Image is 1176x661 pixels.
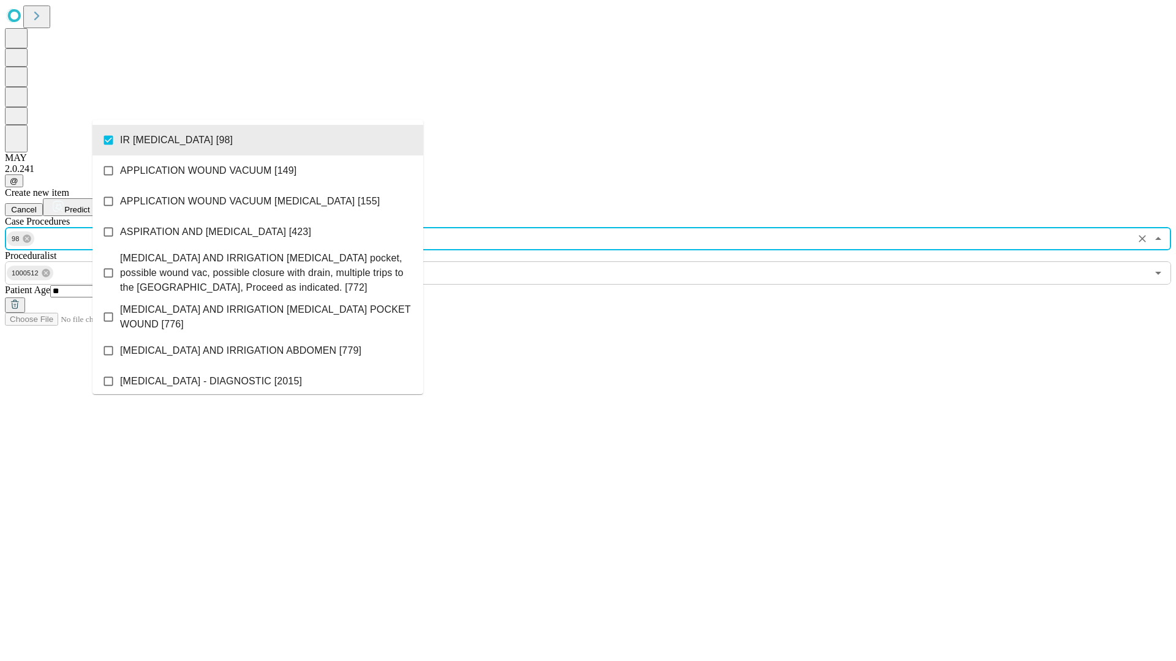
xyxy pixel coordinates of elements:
[11,205,37,214] span: Cancel
[120,133,233,148] span: IR [MEDICAL_DATA] [98]
[120,163,296,178] span: APPLICATION WOUND VACUUM [149]
[120,374,302,389] span: [MEDICAL_DATA] - DIAGNOSTIC [2015]
[120,251,413,295] span: [MEDICAL_DATA] AND IRRIGATION [MEDICAL_DATA] pocket, possible wound vac, possible closure with dr...
[5,152,1171,163] div: MAY
[120,225,311,239] span: ASPIRATION AND [MEDICAL_DATA] [423]
[5,203,43,216] button: Cancel
[7,232,24,246] span: 98
[10,176,18,185] span: @
[5,163,1171,174] div: 2.0.241
[7,231,34,246] div: 98
[7,266,43,280] span: 1000512
[1150,230,1167,247] button: Close
[5,174,23,187] button: @
[5,285,50,295] span: Patient Age
[5,187,69,198] span: Create new item
[1134,230,1151,247] button: Clear
[120,343,361,358] span: [MEDICAL_DATA] AND IRRIGATION ABDOMEN [779]
[5,216,70,226] span: Scheduled Procedure
[7,266,53,280] div: 1000512
[1150,264,1167,282] button: Open
[5,250,56,261] span: Proceduralist
[43,198,99,216] button: Predict
[120,194,380,209] span: APPLICATION WOUND VACUUM [MEDICAL_DATA] [155]
[120,302,413,332] span: [MEDICAL_DATA] AND IRRIGATION [MEDICAL_DATA] POCKET WOUND [776]
[64,205,89,214] span: Predict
